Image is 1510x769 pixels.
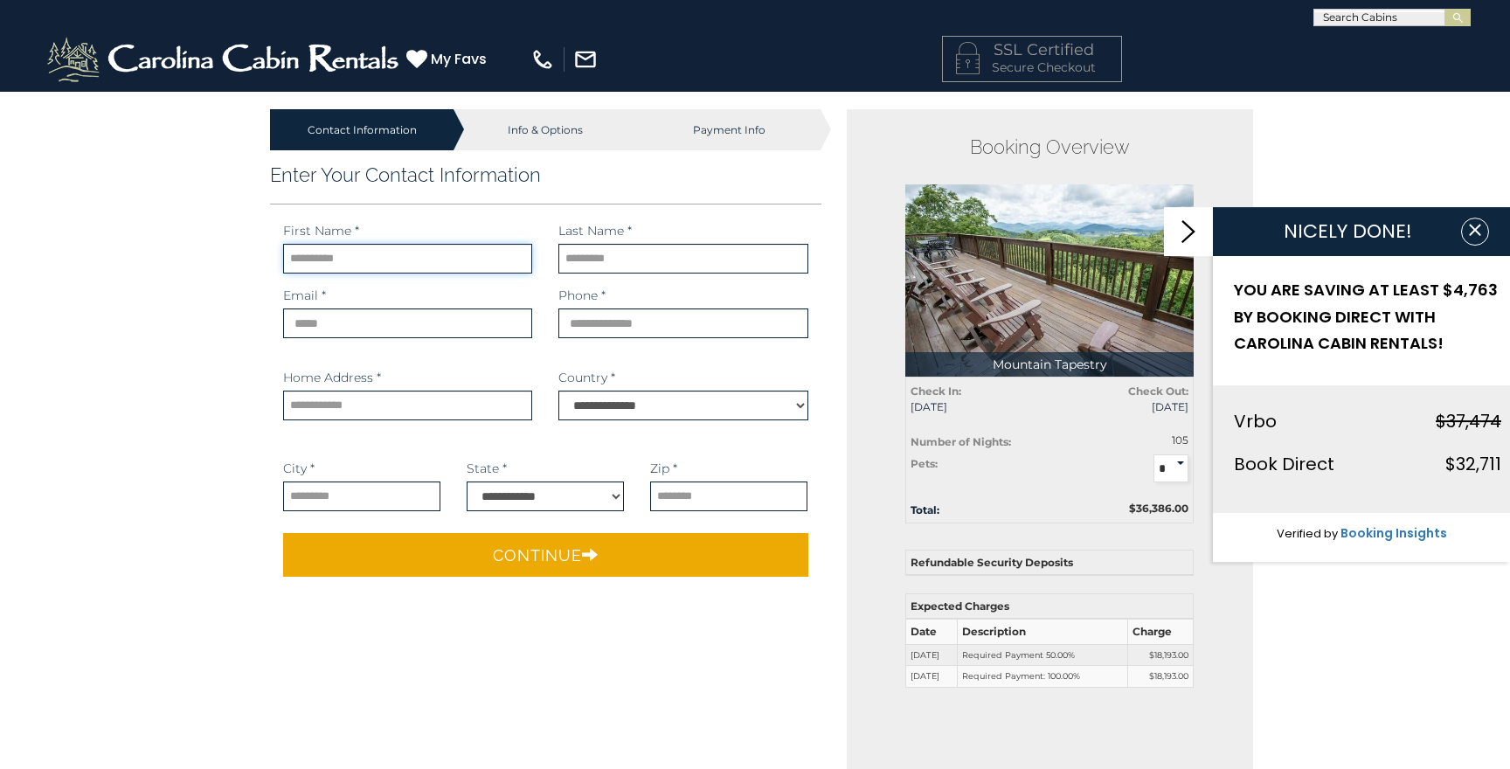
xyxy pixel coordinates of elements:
div: $36,386.00 [1049,501,1202,516]
h2: YOU ARE SAVING AT LEAST $4,763 BY BOOKING DIRECT WITH CAROLINA CABIN RENTALS! [1234,277,1501,357]
label: State * [467,460,507,477]
img: White-1-2.png [44,33,406,86]
strike: $37,474 [1436,409,1501,433]
td: Required Payment: 100.00% [958,666,1128,688]
label: First Name * [283,222,359,239]
label: Email * [283,287,326,304]
strong: Total: [911,503,939,516]
div: $32,711 [1445,449,1501,479]
td: $18,193.00 [1128,644,1194,666]
img: mail-regular-white.png [573,47,598,72]
span: My Favs [431,48,487,70]
a: My Favs [406,48,491,71]
td: Required Payment 50.00% [958,644,1128,666]
img: phone-regular-white.png [530,47,555,72]
div: Vrbo [1234,406,1277,436]
th: Refundable Security Deposits [906,551,1194,576]
td: $18,193.00 [1128,666,1194,688]
img: 1714397077_thumbnail.jpeg [905,184,1194,377]
td: [DATE] [906,644,958,666]
button: Continue [283,533,808,577]
td: [DATE] [906,666,958,688]
label: Country * [558,369,615,386]
label: Zip * [650,460,677,477]
a: Booking Insights [1340,524,1447,542]
th: Expected Charges [906,594,1194,620]
strong: Pets: [911,457,938,470]
label: Home Address * [283,369,381,386]
span: Verified by [1277,525,1338,542]
span: [DATE] [911,399,1036,414]
img: LOCKICON1.png [956,42,980,74]
th: Date [906,619,958,644]
span: Book Direct [1234,452,1334,476]
label: Phone * [558,287,606,304]
h1: NICELY DONE! [1234,221,1461,242]
label: City * [283,460,315,477]
div: 105 [1113,433,1188,447]
th: Description [958,619,1128,644]
strong: Check In: [911,384,961,398]
h3: Enter Your Contact Information [270,163,821,186]
p: Mountain Tapestry [905,352,1194,377]
label: Last Name * [558,222,632,239]
h2: Booking Overview [905,135,1194,158]
p: Secure Checkout [956,59,1108,76]
strong: Number of Nights: [911,435,1011,448]
h4: SSL Certified [956,42,1108,59]
span: [DATE] [1063,399,1188,414]
strong: Check Out: [1128,384,1188,398]
th: Charge [1128,619,1194,644]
